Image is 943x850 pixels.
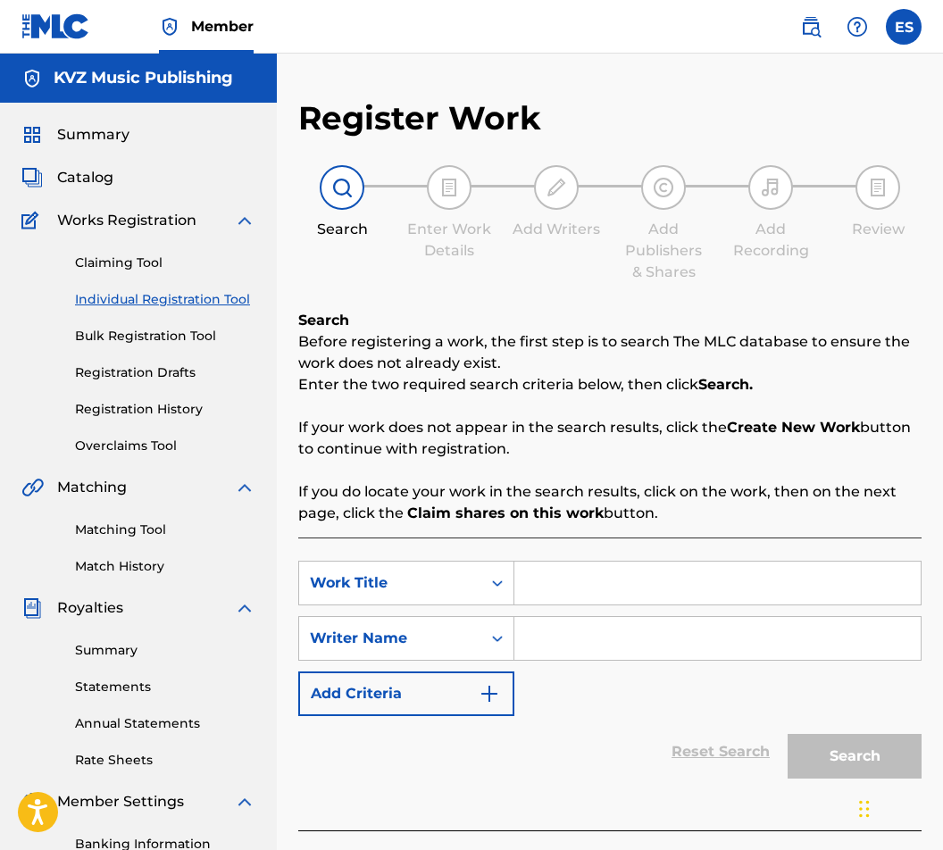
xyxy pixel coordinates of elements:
img: step indicator icon for Add Recording [760,177,781,198]
div: Review [833,219,922,240]
span: Summary [57,124,129,146]
img: search [800,16,822,37]
h5: KVZ Music Publishing [54,68,233,88]
img: help [847,16,868,37]
img: expand [234,791,255,812]
span: Member Settings [57,791,184,812]
img: expand [234,477,255,498]
div: Add Writers [512,219,601,240]
img: step indicator icon for Search [331,177,353,198]
img: Catalog [21,167,43,188]
a: Statements [75,678,255,696]
a: SummarySummary [21,124,129,146]
form: Search Form [298,561,922,787]
a: Individual Registration Tool [75,290,255,309]
p: Enter the two required search criteria below, then click [298,374,922,396]
span: Works Registration [57,210,196,231]
a: Match History [75,557,255,576]
h2: Register Work [298,98,541,138]
img: Works Registration [21,210,45,231]
a: CatalogCatalog [21,167,113,188]
div: Search [297,219,387,240]
img: expand [234,210,255,231]
b: Search [298,312,349,329]
p: If you do locate your work in the search results, click on the work, then on the next page, click... [298,481,922,524]
div: Work Title [310,572,471,594]
a: Bulk Registration Tool [75,327,255,346]
img: Accounts [21,68,43,89]
div: Джаджи за чат [854,764,943,850]
img: Member Settings [21,791,43,812]
span: Royalties [57,597,123,619]
img: Top Rightsholder [159,16,180,37]
img: MLC Logo [21,13,90,39]
button: Add Criteria [298,671,514,716]
a: Matching Tool [75,521,255,539]
img: 9d2ae6d4665cec9f34b9.svg [479,683,500,704]
a: Registration Drafts [75,363,255,382]
iframe: Resource Center [893,564,943,708]
span: Matching [57,477,127,498]
div: User Menu [886,9,922,45]
strong: Create New Work [727,419,860,436]
img: Summary [21,124,43,146]
div: Enter Work Details [405,219,494,262]
img: Royalties [21,597,43,619]
span: Catalog [57,167,113,188]
img: step indicator icon for Enter Work Details [438,177,460,198]
a: Summary [75,641,255,660]
span: Member [191,16,254,37]
a: Overclaims Tool [75,437,255,455]
img: step indicator icon for Review [867,177,889,198]
a: Public Search [793,9,829,45]
div: Writer Name [310,628,471,649]
strong: Search. [698,376,753,393]
div: Help [839,9,875,45]
img: step indicator icon for Add Writers [546,177,567,198]
div: Плъзни [859,782,870,836]
p: If your work does not appear in the search results, click the button to continue with registration. [298,417,922,460]
p: Before registering a work, the first step is to search The MLC database to ensure the work does n... [298,331,922,374]
a: Registration History [75,400,255,419]
img: expand [234,597,255,619]
a: Rate Sheets [75,751,255,770]
img: step indicator icon for Add Publishers & Shares [653,177,674,198]
img: Matching [21,477,44,498]
div: Add Recording [726,219,815,262]
a: Annual Statements [75,714,255,733]
strong: Claim shares on this work [407,504,604,521]
iframe: Chat Widget [854,764,943,850]
div: Add Publishers & Shares [619,219,708,283]
a: Claiming Tool [75,254,255,272]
